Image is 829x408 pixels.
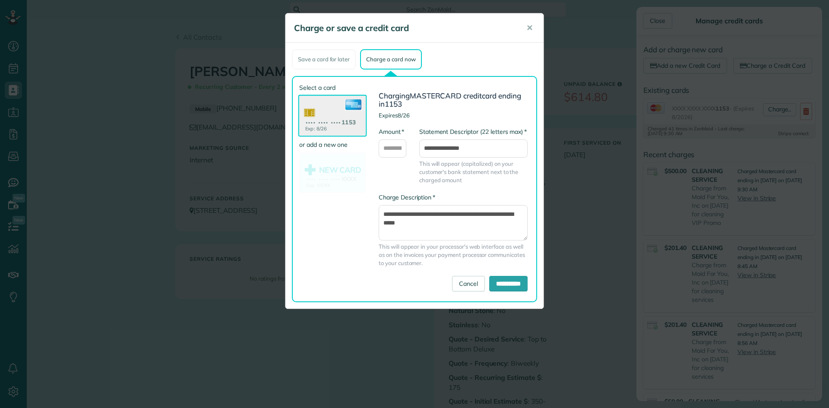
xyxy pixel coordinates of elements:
[379,243,528,267] span: This will appear in your processor's web interface as well as on the invoices your payment proces...
[360,49,421,70] div: Charge a card now
[299,140,366,149] label: or add a new one
[379,92,528,108] h3: Charging card ending in
[385,99,402,108] span: 1153
[419,127,527,136] label: Statement Descriptor (22 letters max)
[398,112,410,119] span: 8/26
[379,127,404,136] label: Amount
[419,160,528,184] span: This will appear (capitalized) on your customer's bank statement next to the charged amount
[294,22,514,34] h5: Charge or save a credit card
[299,83,366,92] label: Select a card
[379,112,528,118] h4: Expires
[292,49,356,70] div: Save a card for later
[452,276,485,291] a: Cancel
[379,193,435,202] label: Charge Description
[526,23,533,33] span: ✕
[463,91,482,100] span: credit
[410,91,462,100] span: MASTERCARD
